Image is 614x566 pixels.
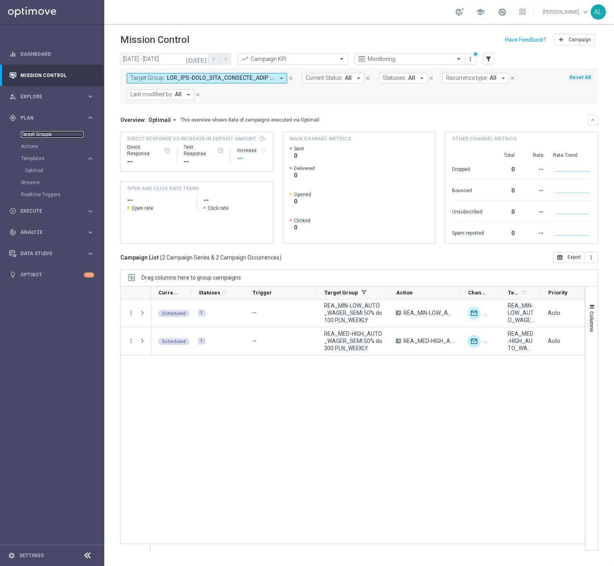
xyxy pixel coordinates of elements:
div: Total [494,152,515,158]
span: Explore [20,94,87,99]
i: preview [358,55,366,63]
button: close [194,90,201,99]
div: -- [524,205,543,217]
span: Recurrence type: [446,75,488,81]
div: track_changes Analyze keyboard_arrow_right [9,229,95,235]
a: Optibot [20,264,84,286]
span: All [175,91,182,98]
span: Current Status: [306,75,343,81]
div: Target Groups [21,128,103,140]
a: Mission Control [20,65,94,86]
input: Select date range [120,53,209,65]
a: Dashboard [20,43,94,65]
ng-select: Campaign KPI [237,53,348,65]
button: Recurrence type: All arrow_drop_down [442,73,509,83]
button: equalizer Dashboard [9,51,95,57]
h3: Overview: [120,116,146,124]
i: close [428,75,434,81]
div: Streams [21,176,103,189]
span: A [396,339,401,343]
div: Realtime Triggers [21,189,103,201]
img: Private message [484,335,496,348]
i: refresh [521,289,527,296]
i: arrow_drop_down [278,75,285,82]
button: Current Status: All arrow_drop_down [302,73,364,83]
div: Templates keyboard_arrow_right [21,155,95,162]
i: refresh [221,289,228,296]
button: close [428,74,435,83]
button: arrow_forward [220,53,231,65]
button: person_search Explore keyboard_arrow_right [9,93,95,100]
span: Columns [589,311,595,332]
h4: Main channel metrics [290,135,351,142]
span: 0 [294,198,311,205]
a: Target Groups [21,131,83,138]
span: Statuses [199,290,220,296]
span: 2 Campaign Series & 2 Campaign Occurrences [162,254,280,261]
div: Explore [9,93,87,100]
i: close [365,75,371,81]
span: Plan [20,116,87,120]
input: Have Feedback? [505,37,546,43]
h4: Other channel metrics [452,135,517,142]
span: 0 [294,152,304,159]
a: [PERSON_NAME]keyboard_arrow_down [542,6,591,18]
i: arrow_drop_down [171,116,178,124]
img: Private message [484,307,496,320]
span: All [345,75,352,81]
i: arrow_forward [223,56,228,62]
span: school [476,8,485,16]
h4: OPEN AND CLICK RATE TREND [127,185,199,192]
div: 0 [494,226,515,239]
span: REA_MED-HIGH_AUTO_WAGER_SEMI 50% do 300 PLN_WEEKLY [324,330,382,352]
button: Target Group: LOR_IPS-DOLO_SITA_CONSECTE_ADIP 24% el 872 SED doei_215282, TEM_INC-UTLA_ETDO_MAGNA... [127,73,287,83]
button: gps_fixed Plan keyboard_arrow_right [9,115,95,121]
span: REA_MED-HIGH_AUTO_WAGER_SEMI 50% do 300 PLN_WEEKLY [403,337,454,345]
i: arrow_drop_down [185,91,192,98]
i: equalizer [9,51,16,58]
div: Templates [21,156,87,161]
div: There are unsaved changes [473,51,478,57]
span: Target Group [324,290,358,296]
span: Data Studio [20,251,87,256]
div: Dashboard [9,43,94,65]
div: Plan [9,114,87,122]
div: Unsubscribed [452,205,484,217]
span: Current Status [158,290,178,296]
a: Optimail [25,167,83,174]
span: Scheduled [162,311,186,316]
span: Scheduled [162,339,186,344]
i: keyboard_arrow_right [87,229,94,236]
span: Drag columns here to group campaigns [142,274,241,281]
span: All [408,75,415,81]
div: Optibot [9,264,94,286]
span: Auto [548,338,560,344]
button: Last modified by: All arrow_drop_down [127,89,194,100]
button: Statuses: All arrow_drop_down [379,73,428,83]
a: Realtime Triggers [21,191,83,198]
span: REA_MIN-LOW_AUTO_WAGER_SEMI 50% do 100 PLN_WEEKLY [403,309,454,316]
span: Clicked [294,217,310,224]
button: lightbulb Optibot +10 [9,272,95,278]
span: REA_MIN-LOW_AUTO_WAGER_SEMI 50% do 100 PLN_WEEKLY [324,302,382,324]
multiple-options-button: Export to CSV [553,254,598,260]
div: -- [524,162,543,175]
span: — [252,338,257,344]
span: Click rate [208,205,229,211]
div: Direct Response [127,144,170,157]
span: Auto [548,310,560,316]
span: Calculate column [520,288,527,297]
div: Test Response [184,144,224,157]
div: Increase [237,147,266,154]
i: settings [8,552,15,559]
button: Reset All [569,73,592,82]
span: REA_MED-HIGH_AUTO_WAGER_SEMI 50% do 300 PLN_050925 [508,330,534,352]
span: Calculate column [220,288,228,297]
button: refresh [260,147,266,154]
button: more_vert [467,54,475,64]
div: 1 [198,309,205,316]
ng-select: Monitoring [355,53,465,65]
